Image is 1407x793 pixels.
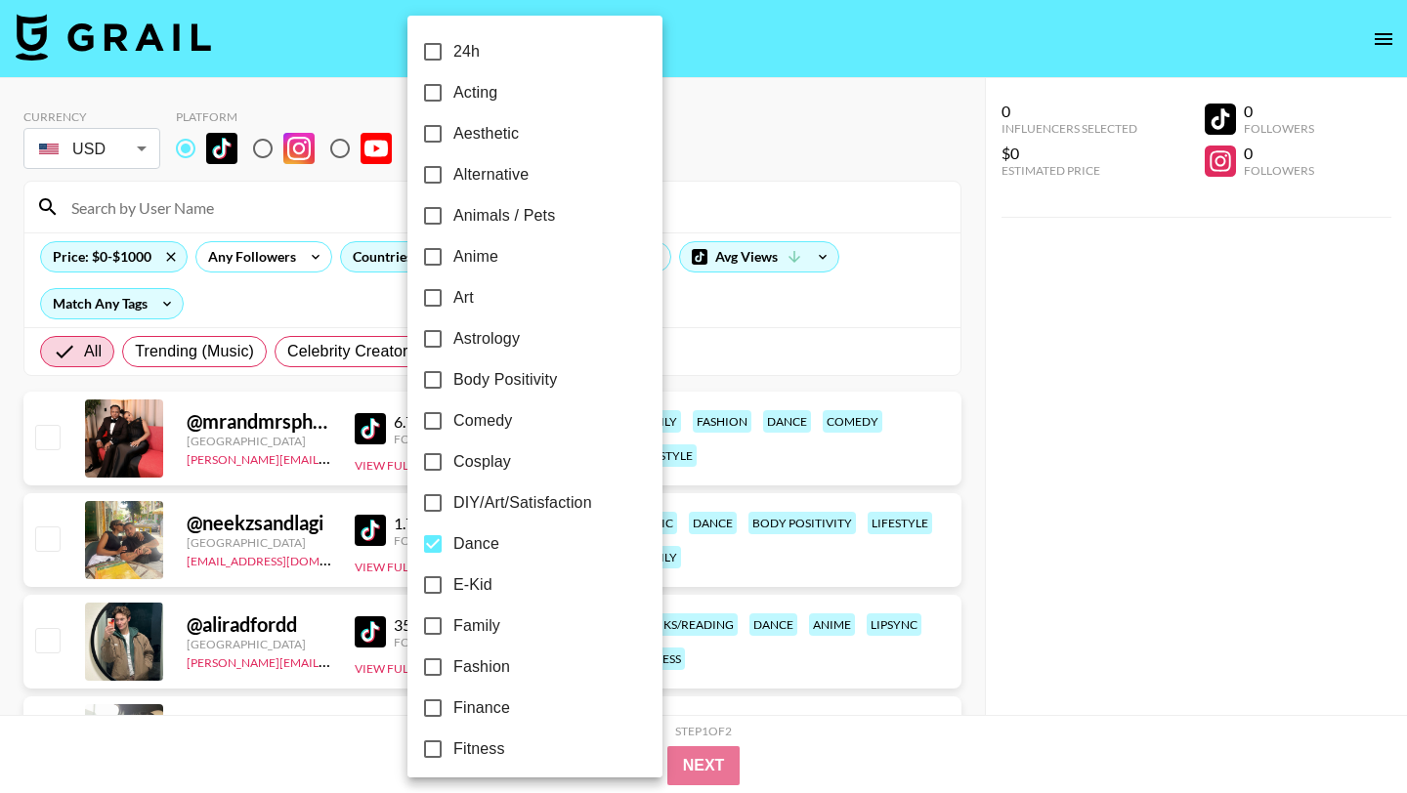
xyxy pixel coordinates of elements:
span: Aesthetic [453,122,519,146]
span: Cosplay [453,450,511,474]
span: 24h [453,40,480,63]
span: Fitness [453,737,505,761]
span: Dance [453,532,499,556]
span: E-Kid [453,573,492,597]
iframe: Drift Widget Chat Controller [1309,695,1384,770]
span: Anime [453,245,498,269]
span: Astrology [453,327,520,351]
span: Family [453,614,500,638]
span: Finance [453,696,510,720]
span: DIY/Art/Satisfaction [453,491,592,515]
span: Animals / Pets [453,204,555,228]
span: Acting [453,81,497,104]
span: Comedy [453,409,512,433]
span: Fashion [453,655,510,679]
span: Alternative [453,163,529,187]
span: Art [453,286,474,310]
span: Body Positivity [453,368,557,392]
